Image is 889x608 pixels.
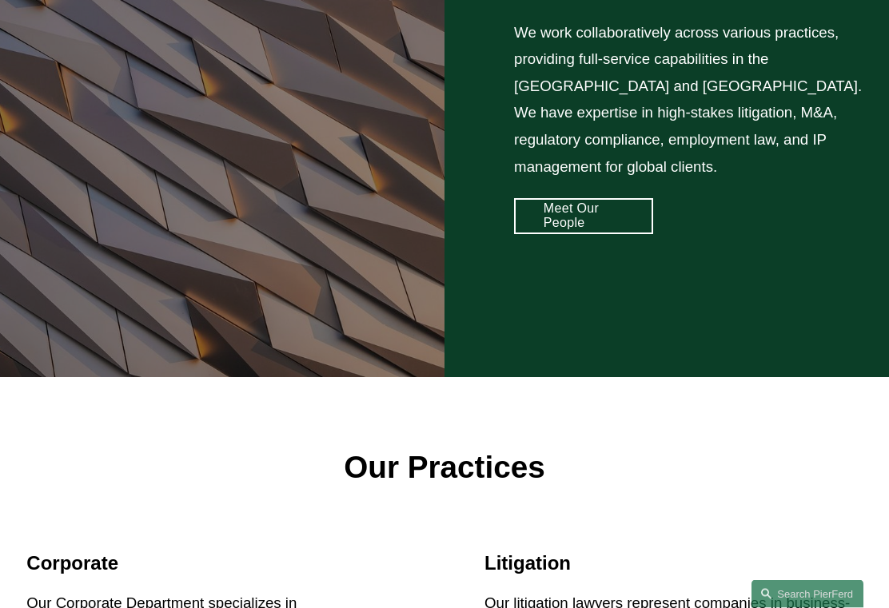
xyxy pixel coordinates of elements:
[514,199,653,235] a: Meet Our People
[26,552,405,575] h2: Corporate
[484,552,863,575] h2: Litigation
[26,440,862,496] p: Our Practices
[751,580,863,608] a: Search this site
[514,20,863,181] p: We work collaboratively across various practices, providing full-service capabilities in the [GEO...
